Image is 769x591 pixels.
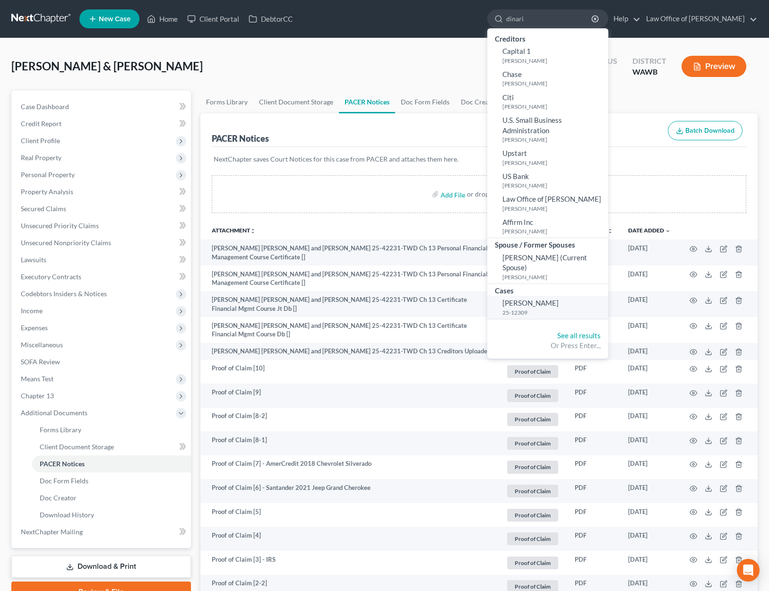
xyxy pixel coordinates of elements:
[21,409,87,417] span: Additional Documents
[40,494,77,502] span: Doc Creator
[487,250,608,283] a: [PERSON_NAME] (Current Spouse)[PERSON_NAME]
[21,324,48,332] span: Expenses
[502,308,606,317] small: 25-12309
[502,57,606,65] small: [PERSON_NAME]
[502,299,559,307] span: [PERSON_NAME]
[567,551,621,575] td: PDF
[13,353,191,370] a: SOFA Review
[507,461,558,473] span: Proof of Claim
[21,528,83,536] span: NextChapter Mailing
[487,113,608,146] a: U.S. Small Business Administration[PERSON_NAME]
[567,431,621,455] td: PDF
[506,411,560,427] a: Proof of Claim
[200,266,498,291] td: [PERSON_NAME] [PERSON_NAME] and [PERSON_NAME] 25-42231-TWD Ch 13 Personal Financial Management Co...
[506,459,560,475] a: Proof of Claim
[502,273,606,281] small: [PERSON_NAME]
[502,172,529,180] span: US Bank
[142,10,182,27] a: Home
[200,479,498,503] td: Proof of Claim [6] - Santander 2021 Jeep Grand Cherokee
[13,217,191,234] a: Unsecured Priority Claims
[32,506,191,523] a: Download History
[487,215,608,238] a: Affirm Inc[PERSON_NAME]
[21,256,46,264] span: Lawsuits
[11,59,203,73] span: [PERSON_NAME] & [PERSON_NAME]
[21,137,60,145] span: Client Profile
[13,183,191,200] a: Property Analysis
[665,228,671,234] i: expand_more
[40,443,114,451] span: Client Document Storage
[487,169,608,192] a: US Bank[PERSON_NAME]
[507,365,558,378] span: Proof of Claim
[21,239,111,247] span: Unsecured Nonpriority Claims
[507,509,558,522] span: Proof of Claim
[99,16,130,23] span: New Case
[621,527,678,551] td: [DATE]
[567,360,621,384] td: PDF
[13,115,191,132] a: Credit Report
[567,527,621,551] td: PDF
[621,408,678,432] td: [DATE]
[200,317,498,343] td: [PERSON_NAME] [PERSON_NAME] and [PERSON_NAME] 25-42231-TWD Ch 13 Certificate Financial Mgmt Cours...
[32,438,191,455] a: Client Document Storage
[487,32,608,44] div: Creditors
[212,227,256,234] a: Attachmentunfold_more
[621,503,678,527] td: [DATE]
[502,70,522,78] span: Chase
[395,91,455,113] a: Doc Form Fields
[621,384,678,408] td: [DATE]
[11,556,191,578] a: Download & Print
[21,290,107,298] span: Codebtors Insiders & Notices
[507,437,558,450] span: Proof of Claim
[502,195,601,203] span: Law Office of [PERSON_NAME]
[506,388,560,403] a: Proof of Claim
[200,455,498,480] td: Proof of Claim [7] - AmerCredit 2018 Chevrolet Silverado
[668,121,743,141] button: Batch Download
[32,472,191,489] a: Doc Form Fields
[567,455,621,480] td: PDF
[200,503,498,527] td: Proof of Claim [5]
[609,10,640,27] a: Help
[621,317,678,343] td: [DATE]
[502,227,606,235] small: [PERSON_NAME]
[339,91,395,113] a: PACER Notices
[502,149,527,157] span: Upstart
[214,154,744,164] p: NextChapter saves Court Notices for this case from PACER and attaches them here.
[506,531,560,547] a: Proof of Claim
[244,10,297,27] a: DebtorCC
[487,90,608,113] a: Citi[PERSON_NAME]
[682,56,746,77] button: Preview
[40,477,88,485] span: Doc Form Fields
[21,171,75,179] span: Personal Property
[502,253,587,272] span: [PERSON_NAME] (Current Spouse)
[200,291,498,317] td: [PERSON_NAME] [PERSON_NAME] and [PERSON_NAME] 25-42231-TWD Ch 13 Certificate Financial Mgmt Cours...
[502,136,606,144] small: [PERSON_NAME]
[737,559,760,582] div: Open Intercom Messenger
[506,507,560,523] a: Proof of Claim
[13,268,191,285] a: Executory Contracts
[487,44,608,67] a: Capital 1[PERSON_NAME]
[40,460,85,468] span: PACER Notices
[567,503,621,527] td: PDF
[506,436,560,451] a: Proof of Claim
[507,532,558,545] span: Proof of Claim
[200,551,498,575] td: Proof of Claim [3] - IRS
[507,413,558,426] span: Proof of Claim
[607,228,613,234] i: unfold_more
[685,127,734,135] span: Batch Download
[200,91,253,113] a: Forms Library
[567,384,621,408] td: PDF
[506,10,593,27] input: Search by name...
[502,93,514,102] span: Citi
[487,238,608,250] div: Spouse / Former Spouses
[253,91,339,113] a: Client Document Storage
[200,360,498,384] td: Proof of Claim [10]
[621,455,678,480] td: [DATE]
[487,67,608,90] a: Chase[PERSON_NAME]
[502,205,606,213] small: [PERSON_NAME]
[200,343,498,360] td: [PERSON_NAME] [PERSON_NAME] and [PERSON_NAME] 25-42231-TWD Ch 13 Creditors Uploaded
[13,251,191,268] a: Lawsuits
[21,358,60,366] span: SOFA Review
[21,120,61,128] span: Credit Report
[502,103,606,111] small: [PERSON_NAME]
[40,511,94,519] span: Download History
